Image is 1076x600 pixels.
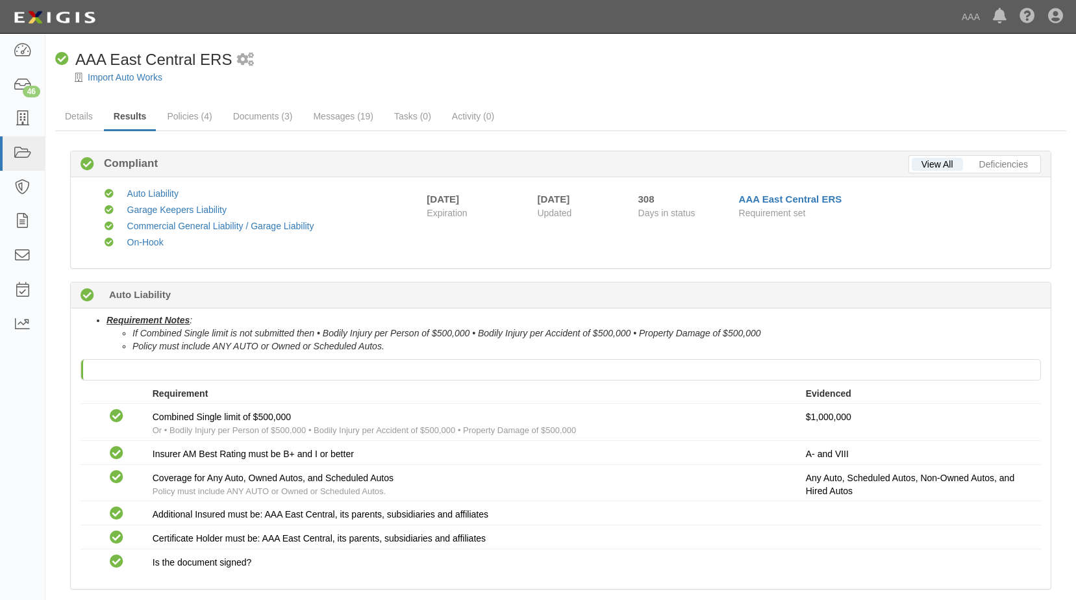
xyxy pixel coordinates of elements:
[88,72,162,82] a: Import Auto Works
[127,237,164,247] a: On-Hook
[127,205,227,215] a: Garage Keepers Liability
[127,221,314,231] a: Commercial General Liability / Garage Liability
[739,194,842,205] a: AAA East Central ERS
[153,509,488,519] span: Additional Insured must be: AAA East Central, its parents, subsidiaries and affiliates
[105,238,114,247] i: Compliant
[806,471,1031,497] p: Any Auto, Scheduled Autos, Non-Owned Autos, and Hired Autos
[153,388,208,399] strong: Requirement
[223,103,303,129] a: Documents (3)
[806,410,1031,423] p: $1,000,000
[109,288,171,301] b: Auto Liability
[427,206,527,219] span: Expiration
[127,188,179,199] a: Auto Liability
[806,388,851,399] strong: Evidenced
[105,206,114,215] i: Compliant
[110,531,123,545] i: Compliant
[10,6,99,29] img: logo-5460c22ac91f19d4615b14bd174203de0afe785f0fc80cf4dbbc73dc1793850b.png
[55,53,69,66] i: Compliant
[105,222,114,231] i: Compliant
[75,51,232,68] span: AAA East Central ERS
[1020,9,1035,25] i: Help Center - Complianz
[105,190,114,199] i: Compliant
[638,208,695,218] span: Days in status
[153,412,291,422] span: Combined Single limit of $500,000
[912,158,963,171] a: View All
[94,156,158,171] b: Compliant
[132,327,1041,340] li: If Combined Single limit is not submitted then • Bodily Injury per Person of $500,000 • Bodily In...
[106,315,190,325] u: Requirement Notes
[970,158,1038,171] a: Deficiencies
[537,208,571,218] span: Updated
[110,447,123,460] i: Compliant
[81,289,94,303] i: Compliant 308 days (since 12/06/2024)
[153,473,394,483] span: Coverage for Any Auto, Owned Autos, and Scheduled Autos
[303,103,383,129] a: Messages (19)
[110,555,123,569] i: Compliant
[55,49,232,71] div: AAA East Central ERS
[955,4,986,30] a: AAA
[81,158,94,171] i: Compliant
[237,53,254,67] i: 1 scheduled workflow
[442,103,504,129] a: Activity (0)
[384,103,441,129] a: Tasks (0)
[104,103,156,131] a: Results
[23,86,40,97] div: 46
[153,449,354,459] span: Insurer AM Best Rating must be B+ and I or better
[110,507,123,521] i: Compliant
[537,192,618,206] div: [DATE]
[739,208,806,218] span: Requirement set
[427,192,459,206] div: [DATE]
[110,471,123,484] i: Compliant
[153,533,486,544] span: Certificate Holder must be: AAA East Central, its parents, subsidiaries and affiliates
[153,486,386,496] span: Policy must include ANY AUTO or Owned or Scheduled Autos.
[153,425,576,435] span: Or • Bodily Injury per Person of $500,000 • Bodily Injury per Accident of $500,000 • Property Dam...
[157,103,221,129] a: Policies (4)
[106,314,1041,353] li: :
[153,557,252,568] span: Is the document signed?
[110,410,123,423] i: Compliant
[55,103,103,129] a: Details
[806,447,1031,460] p: A- and VIII
[132,340,1041,353] li: Policy must include ANY AUTO or Owned or Scheduled Autos.
[638,192,729,206] div: Since 12/06/2024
